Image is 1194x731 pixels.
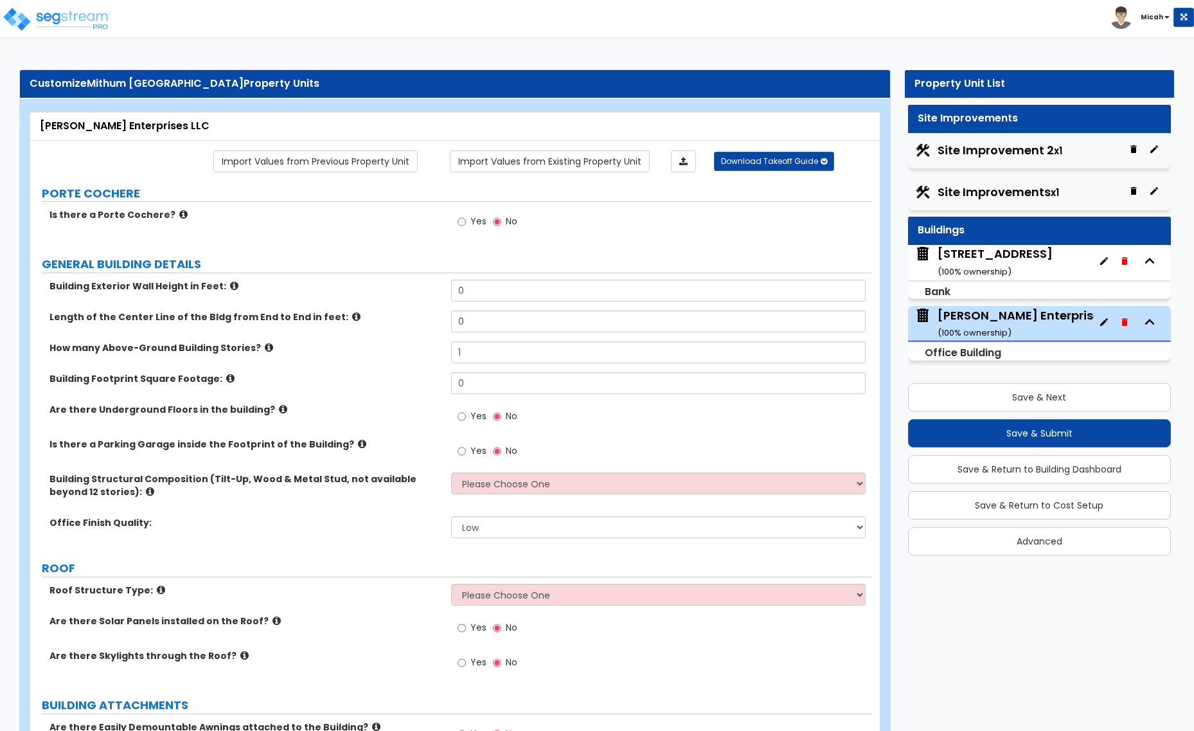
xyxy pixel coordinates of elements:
[40,119,870,134] div: [PERSON_NAME] Enterprises LLC
[42,256,872,273] label: GENERAL BUILDING DETAILS
[470,656,486,669] span: Yes
[458,621,466,635] input: Yes
[458,215,466,229] input: Yes
[938,142,1062,159] span: Site Improvement 2
[49,311,441,323] label: Length of the Center Line of the Bldg from End to End in feet:
[908,527,1172,555] button: Advanced
[146,487,154,496] i: click for more info!
[49,584,441,597] label: Roof Structure Type:
[714,152,834,171] button: Download Takeoff Guide
[506,410,517,422] span: No
[1054,144,1062,158] small: x1
[914,77,1165,91] div: Property Unit List
[87,76,244,91] span: Mithum [GEOGRAPHIC_DATA]
[908,383,1172,411] button: Save & Next
[914,142,931,159] img: Construction.png
[914,246,1053,278] span: 930 Wayzata Blvd
[272,616,281,626] i: click for more info!
[506,621,517,634] span: No
[49,372,441,385] label: Building Footprint Square Footage:
[925,345,1001,360] small: Office Building
[938,184,1059,201] span: Site Improvements
[42,560,872,577] label: ROOF
[938,246,1053,278] div: [STREET_ADDRESS]
[908,419,1172,447] button: Save & Submit
[213,150,418,172] a: Import the dynamic attribute values from previous properties.
[470,621,486,634] span: Yes
[721,156,818,167] span: Download Takeoff Guide
[49,438,441,451] label: Is there a Parking Garage inside the Footprint of the Building?
[49,280,441,293] label: Building Exterior Wall Height in Feet:
[493,410,501,424] input: No
[358,439,366,449] i: click for more info!
[240,651,249,660] i: click for more info!
[49,615,441,627] label: Are there Solar Panels installed on the Roof?
[938,307,1128,340] div: [PERSON_NAME] Enterprises LLC
[179,210,188,219] i: click for more info!
[2,6,111,32] img: logo_pro_r.png
[914,246,931,262] img: building.svg
[226,374,235,383] i: click for more info!
[49,208,441,221] label: Is there a Porte Cochere?
[470,215,486,228] span: Yes
[230,281,238,291] i: click for more info!
[938,266,1011,278] small: ( 100 % ownership)
[506,215,517,228] span: No
[279,404,287,414] i: click for more info!
[506,656,517,669] span: No
[1110,6,1132,29] img: avatar.png
[914,184,931,201] img: Construction.png
[42,185,872,202] label: PORTE COCHERE
[49,403,441,416] label: Are there Underground Floors in the building?
[49,516,441,529] label: Office Finish Quality:
[49,341,441,354] label: How many Above-Ground Building Stories?
[908,491,1172,519] button: Save & Return to Cost Setup
[157,585,165,595] i: click for more info!
[470,444,486,457] span: Yes
[1141,12,1163,22] b: Micah
[450,150,650,172] a: Import the dynamic attribute values from existing properties.
[918,111,1162,126] div: Site Improvements
[49,473,441,498] label: Building Structural Composition (Tilt-Up, Wood & Metal Stud, not available beyond 12 stories):
[352,312,361,321] i: click for more info!
[1099,687,1130,718] iframe: Intercom live chat
[938,327,1011,339] small: ( 100 % ownership)
[493,215,501,229] input: No
[49,649,441,662] label: Are there Skylights through the Roof?
[493,656,501,670] input: No
[493,444,501,458] input: No
[493,621,501,635] input: No
[918,223,1162,238] div: Buildings
[458,444,466,458] input: Yes
[458,410,466,424] input: Yes
[908,455,1172,483] button: Save & Return to Building Dashboard
[265,343,273,352] i: click for more info!
[458,656,466,670] input: Yes
[914,307,1094,340] span: Mithun Enterprises LLC
[1051,186,1059,199] small: x1
[470,410,486,422] span: Yes
[506,444,517,457] span: No
[914,307,931,324] img: building.svg
[42,697,872,714] label: BUILDING ATTACHMENTS
[30,77,880,91] div: Customize Property Units
[925,284,950,299] small: Bank
[671,150,696,172] a: Import the dynamic attributes value through Excel sheet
